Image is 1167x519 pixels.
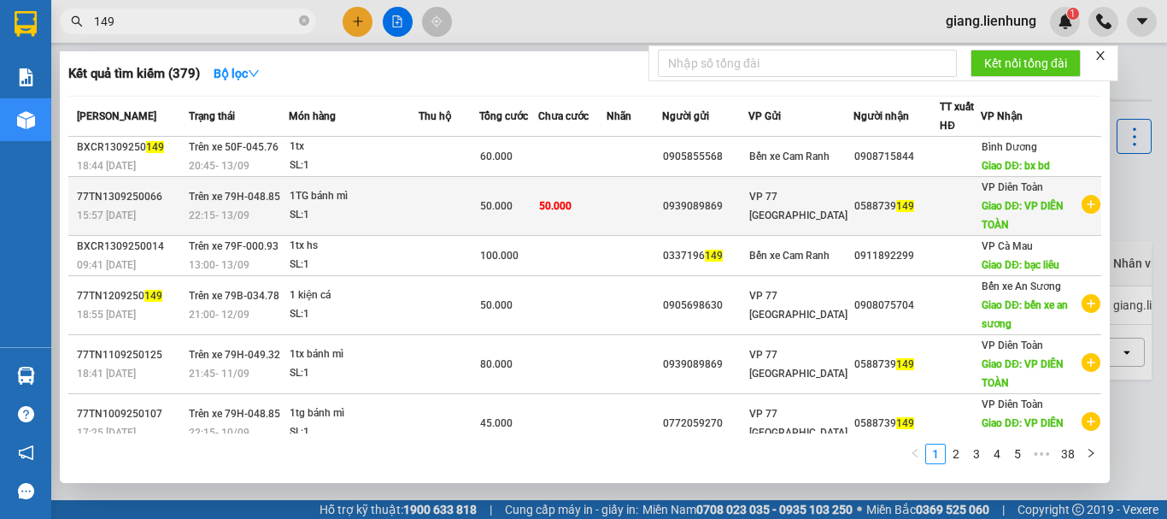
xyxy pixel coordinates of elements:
span: Giao DĐ: VP DIÊN TOÀN [982,200,1064,231]
span: 13:00 - 13/09 [189,259,249,271]
a: 3 [967,445,986,463]
img: warehouse-icon [17,111,35,129]
a: 1 [926,445,945,463]
span: 22:15 - 13/09 [189,209,249,221]
span: Bến xe Cam Ranh [749,250,830,262]
div: 0588739 [854,356,939,374]
span: [PERSON_NAME] [77,110,156,122]
span: 21:00 - 12/09 [189,309,249,321]
span: Giao DĐ: bạc liêu [982,259,1059,271]
span: Trên xe 79H-048.85 [189,408,280,420]
div: 0905698630 [663,297,748,315]
div: BXCR1309250014 [77,238,184,256]
span: Trạng thái [189,110,235,122]
span: Người gửi [662,110,709,122]
span: Trên xe 50F-045.76 [189,141,279,153]
span: plus-circle [1082,353,1100,372]
div: BXCR1309250 [77,139,184,156]
span: 80.000 [480,358,513,370]
span: VP 77 [GEOGRAPHIC_DATA] [749,349,847,380]
div: 0588739 [854,415,939,433]
span: 149 [705,250,723,262]
span: Món hàng [289,110,336,122]
span: VP Nhận [981,110,1023,122]
span: VP Diên Toàn [982,339,1043,351]
div: 0911892299 [854,247,939,265]
span: message [18,483,34,499]
a: 38 [1056,445,1080,463]
div: 1tx hs [290,237,418,256]
li: 3 [966,444,987,464]
span: VP 77 [GEOGRAPHIC_DATA] [749,290,847,321]
li: 2 [946,444,966,464]
span: 18:41 [DATE] [77,368,136,380]
li: 38 [1055,444,1081,464]
span: notification [18,445,34,461]
li: Next Page [1081,444,1101,464]
li: 1 [925,444,946,464]
span: Trên xe 79B-034.78 [189,290,279,302]
div: 1tx [290,138,418,156]
input: Tìm tên, số ĐT hoặc mã đơn [94,12,296,31]
div: SL: 1 [290,256,418,274]
li: Next 5 Pages [1028,444,1055,464]
div: 1 kiện cá [290,286,418,305]
span: 149 [896,358,914,370]
span: 22:15 - 10/09 [189,427,249,439]
img: logo-vxr [15,11,37,37]
span: Bình Dương [982,141,1037,153]
div: 77TN1109250125 [77,346,184,364]
span: 149 [896,417,914,429]
span: Giao DĐ: bx bd [982,160,1050,172]
span: 50.000 [539,200,572,212]
span: Trên xe 79F-000.93 [189,240,279,252]
div: 1TG bánh mì [290,187,418,206]
span: 09:41 [DATE] [77,259,136,271]
div: 0588739 [854,198,939,215]
div: 1tx bánh mì [290,345,418,364]
div: SL: 1 [290,423,418,442]
a: 4 [988,445,1006,463]
span: Bến xe Cam Ranh [749,150,830,162]
li: Previous Page [905,444,925,464]
span: Thu hộ [419,110,451,122]
div: 0337196 [663,247,748,265]
strong: Bộ lọc [214,67,260,80]
div: 0772059270 [663,415,748,433]
div: 77TN1209250 [77,287,184,305]
div: SL: 1 [290,364,418,383]
span: 18:55 [DATE] [77,309,136,321]
li: 5 [1007,444,1028,464]
span: ••• [1028,444,1055,464]
button: right [1081,444,1101,464]
span: close-circle [299,15,309,26]
img: warehouse-icon [17,367,35,385]
span: Chưa cước [538,110,589,122]
span: close-circle [299,14,309,30]
span: Trên xe 79H-049.32 [189,349,280,361]
span: 149 [144,290,162,302]
span: search [71,15,83,27]
span: plus-circle [1082,294,1100,313]
span: VP 77 [GEOGRAPHIC_DATA] [749,191,847,221]
span: Giao DĐ: VP DIÊN TOÀN [982,417,1064,448]
div: SL: 1 [290,156,418,175]
span: 20:45 - 13/09 [189,160,249,172]
button: Kết nối tổng đài [971,50,1081,77]
span: Bến xe An Sương [982,280,1061,292]
span: 149 [146,141,164,153]
span: Kết nối tổng đài [984,54,1067,73]
div: 0939089869 [663,198,748,215]
div: 77TN1009250107 [77,405,184,423]
span: left [910,448,920,458]
span: VP Gửi [748,110,781,122]
div: 1tg bánh mì [290,404,418,423]
span: Nhãn [607,110,631,122]
span: 50.000 [480,299,513,311]
span: Giao DĐ: bến xe an sương [982,299,1068,330]
h3: Kết quả tìm kiếm ( 379 ) [68,65,200,83]
span: Người nhận [853,110,909,122]
button: Bộ lọcdown [200,60,273,87]
span: close [1094,50,1106,62]
span: 15:57 [DATE] [77,209,136,221]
